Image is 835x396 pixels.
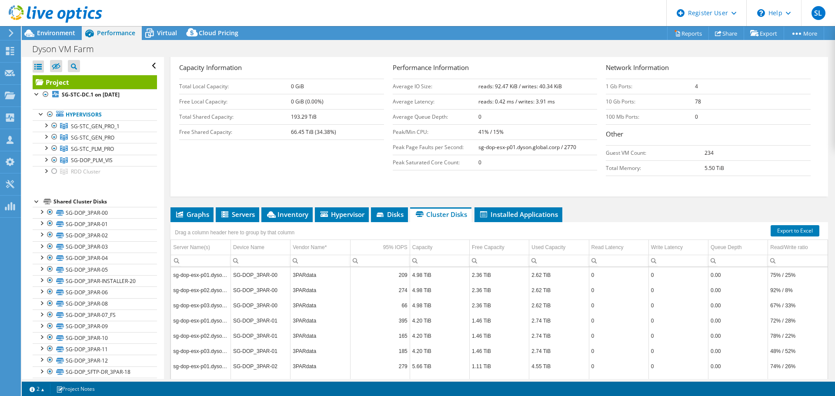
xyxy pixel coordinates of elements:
td: Column Queue Depth, Filter cell [708,255,768,266]
span: Cloud Pricing [199,29,238,37]
td: 95% IOPS Column [350,240,410,255]
span: Inventory [266,210,308,219]
b: 193.29 TiB [291,113,317,120]
td: Column Server Name(s), Value sg-dop-esx-p01.dyson.global.corp [171,313,230,328]
td: Column Queue Depth, Value 0.00 [708,283,768,298]
b: 0 [478,159,481,166]
td: Column Write Latency, Filter cell [648,255,708,266]
td: Peak Page Faults per Second: [393,140,479,155]
a: Project [33,75,157,89]
td: Column Read/Write ratio, Value 86% / 14% [768,374,828,389]
td: Column Write Latency, Value 0 [648,267,708,283]
td: Column Server Name(s), Value sg-dop-esx-p02.dyson.global.corp [171,374,230,389]
td: Column Used Capacity, Value 4.55 TiB [529,374,589,389]
td: Column 95% IOPS, Value 66 [350,298,410,313]
td: Column Device Name, Value SG-DOP_3PAR-00 [231,298,291,313]
td: Total Shared Capacity: [179,109,291,124]
h1: Dyson VM Farm [28,44,107,54]
div: Used Capacity [531,242,565,253]
td: Column Device Name, Value SG-DOP_3PAR-01 [231,328,291,343]
div: Shared Cluster Disks [53,196,157,207]
b: reads: 0.42 ms / writes: 3.91 ms [478,98,555,105]
td: Column Read/Write ratio, Value 74% / 26% [768,359,828,374]
td: Column Device Name, Value SG-DOP_3PAR-02 [231,359,291,374]
td: Column Vendor Name*, Value 3PARdata [291,313,350,328]
td: Column Used Capacity, Value 4.55 TiB [529,359,589,374]
td: Column Queue Depth, Value 0.00 [708,343,768,359]
td: Average Queue Depth: [393,109,479,124]
span: Installed Applications [479,210,558,219]
a: SG-DOP_3PAR-04 [33,253,157,264]
span: SG-STC_GEN_PRO_1 [71,123,120,130]
span: SG-STC_GEN_PRO [71,134,114,141]
td: Column Write Latency, Value 0 [648,359,708,374]
a: SG-DOP_3PAR-09 [33,321,157,332]
td: Column 95% IOPS, Value 185 [350,343,410,359]
td: Column Server Name(s), Filter cell [171,255,230,266]
td: Column Device Name, Value SG-DOP_3PAR-00 [231,283,291,298]
td: Read/Write ratio Column [768,240,828,255]
td: Column Capacity, Filter cell [410,255,469,266]
div: Server Name(s) [173,242,210,253]
a: SG-DOP_PLM_VIS [33,155,157,166]
td: 100 Mb Ports: [606,109,695,124]
td: Column Vendor Name*, Value 3PARdata [291,374,350,389]
b: 5.50 TiB [705,164,724,172]
td: Column Read/Write ratio, Value 72% / 28% [768,313,828,328]
td: Column Read Latency, Value 0 [589,328,648,343]
div: Drag a column header here to group by that column [173,226,297,239]
td: Column Write Latency, Value 0 [648,328,708,343]
td: Column Device Name, Value SG-DOP_3PAR-02 [231,374,291,389]
td: Column Free Capacity, Filter cell [470,255,529,266]
td: Total Memory: [606,160,705,176]
td: Column 95% IOPS, Filter cell [350,255,410,266]
td: Column Read Latency, Value 0 [589,313,648,328]
span: SG-DOP_PLM_VIS [71,156,113,164]
a: SG-DOP-DS-01 (1) [33,378,157,389]
td: Peak/Min CPU: [393,124,479,140]
a: SG-DOP_3PAR-02 [33,230,157,241]
td: Total Local Capacity: [179,79,291,94]
td: Guest VM Count: [606,145,705,160]
td: Server Name(s) Column [171,240,230,255]
b: 0 [478,113,481,120]
a: RDD Cluster [33,166,157,177]
td: Column Vendor Name*, Value 3PARdata [291,283,350,298]
span: RDD Cluster [71,168,100,175]
td: Column Capacity, Value 5.66 TiB [410,359,469,374]
td: Column Device Name, Value SG-DOP_3PAR-00 [231,267,291,283]
td: Column Write Latency, Value 0 [648,343,708,359]
div: Read Latency [591,242,624,253]
svg: \n [757,9,765,17]
h3: Network Information [606,63,811,74]
a: SG-DOP_3PAR-07_FS [33,309,157,321]
b: 4 [695,83,698,90]
a: SG-STC_GEN_PRO_1 [33,120,157,132]
span: Servers [220,210,255,219]
a: SG-STC_PLM_PRO [33,143,157,154]
div: Read/Write ratio [770,242,808,253]
td: Column Write Latency, Value 0 [648,374,708,389]
td: Column Read Latency, Value 0 [589,359,648,374]
td: Column Queue Depth, Value 0.00 [708,313,768,328]
td: Write Latency Column [648,240,708,255]
div: Free Capacity [472,242,504,253]
div: Vendor Name* [293,242,327,253]
td: Column Vendor Name*, Filter cell [291,255,350,266]
td: Free Local Capacity: [179,94,291,109]
td: Column 95% IOPS, Value 165 [350,328,410,343]
td: Column Capacity, Value 4.98 TiB [410,283,469,298]
h3: Performance Information [393,63,598,74]
td: Column Read/Write ratio, Value 92% / 8% [768,283,828,298]
td: Column Used Capacity, Value 2.62 TiB [529,298,589,313]
span: SL [812,6,825,20]
td: Column Used Capacity, Filter cell [529,255,589,266]
b: SG-STC-DC.1 on [DATE] [62,91,120,98]
a: SG-DOP_3PAR-11 [33,343,157,355]
td: Column Server Name(s), Value sg-dop-esx-p01.dyson.global.corp [171,267,230,283]
a: Reports [667,27,709,40]
span: Environment [37,29,75,37]
a: Share [708,27,744,40]
td: Column 95% IOPS, Value 395 [350,313,410,328]
div: Device Name [233,242,264,253]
